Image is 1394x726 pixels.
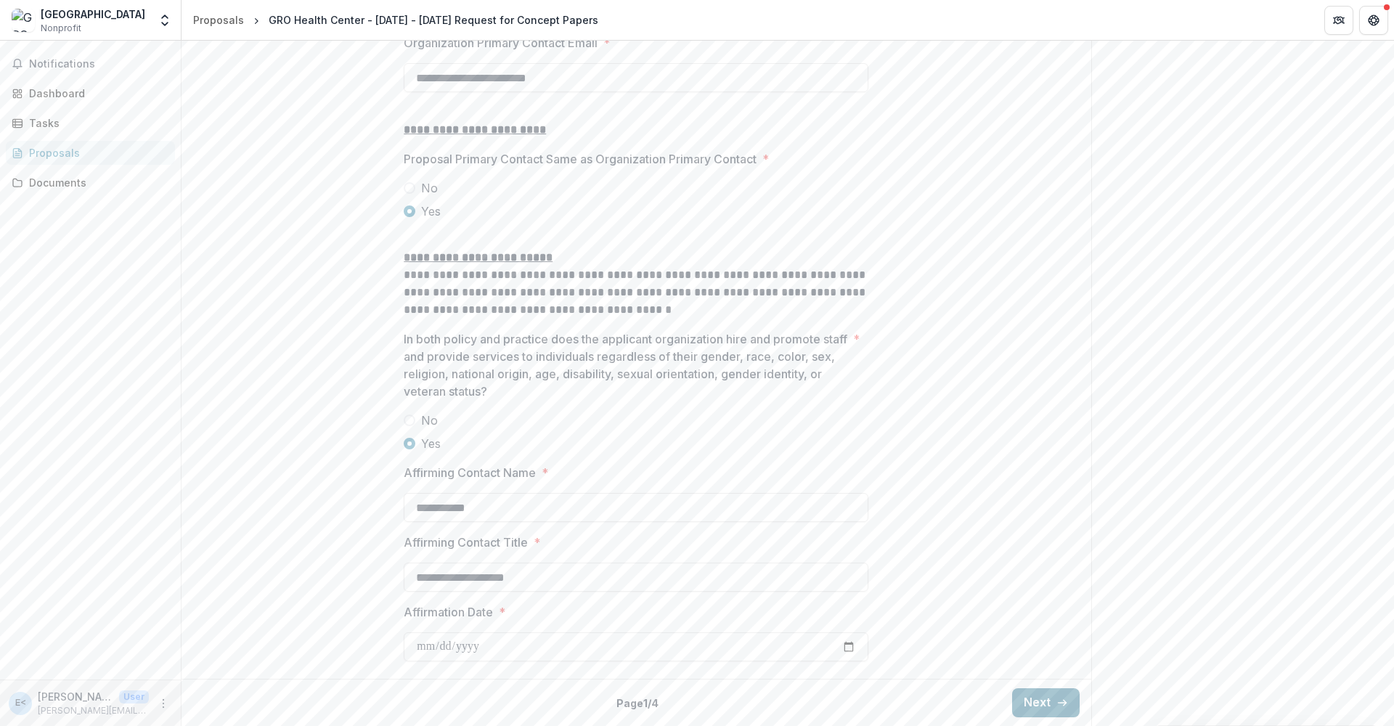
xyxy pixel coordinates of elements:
span: Notifications [29,58,169,70]
div: Proposals [29,145,163,160]
div: Proposals [193,12,244,28]
a: Proposals [187,9,250,30]
p: Affirming Contact Name [404,464,536,481]
span: Yes [421,203,441,220]
button: Next [1012,688,1080,717]
a: Tasks [6,111,175,135]
a: Documents [6,171,175,195]
span: No [421,179,438,197]
p: [PERSON_NAME][EMAIL_ADDRESS][DOMAIN_NAME] [38,704,149,717]
p: Affirmation Date [404,603,493,621]
a: Proposals [6,141,175,165]
img: GRO Health Center [12,9,35,32]
a: Dashboard [6,81,175,105]
button: Notifications [6,52,175,76]
span: Yes [421,435,441,452]
div: E'Lisa Moss <elisa@grohealthcenter.org> [15,698,26,708]
div: GRO Health Center - [DATE] - [DATE] Request for Concept Papers [269,12,598,28]
div: Documents [29,175,163,190]
div: Dashboard [29,86,163,101]
p: [PERSON_NAME] <[PERSON_NAME][EMAIL_ADDRESS][DOMAIN_NAME]> [38,689,113,704]
p: Organization Primary Contact Email [404,34,598,52]
button: Open entity switcher [155,6,175,35]
span: No [421,412,438,429]
button: Partners [1324,6,1353,35]
p: Proposal Primary Contact Same as Organization Primary Contact [404,150,757,168]
p: Page 1 / 4 [616,696,659,711]
p: User [119,690,149,703]
nav: breadcrumb [187,9,604,30]
button: More [155,695,172,712]
span: Nonprofit [41,22,81,35]
p: Affirming Contact Title [404,534,528,551]
button: Get Help [1359,6,1388,35]
div: Tasks [29,115,163,131]
div: [GEOGRAPHIC_DATA] [41,7,145,22]
p: In both policy and practice does the applicant organization hire and promote staff and provide se... [404,330,847,400]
